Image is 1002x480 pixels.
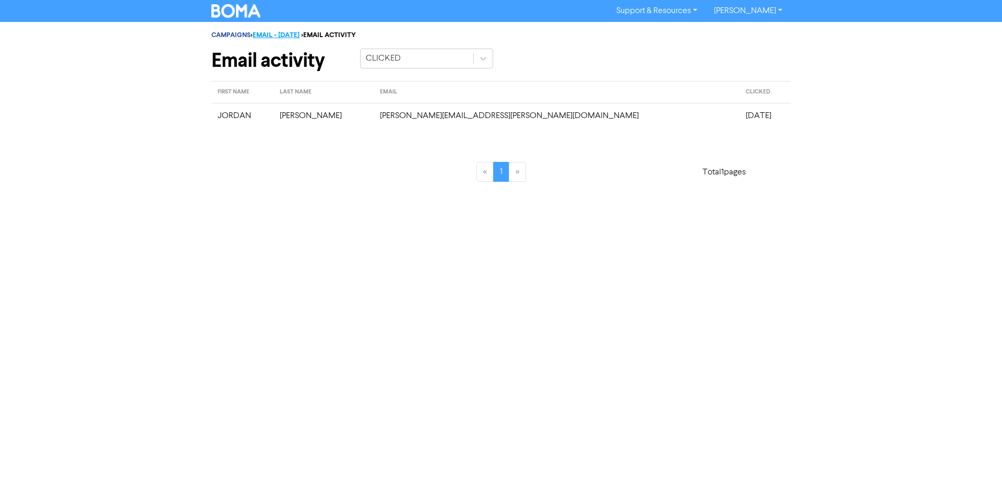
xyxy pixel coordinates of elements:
[211,103,273,128] td: JORDAN
[211,31,250,39] a: CAMPAIGNS
[739,81,791,103] th: CLICKED
[706,3,791,19] a: [PERSON_NAME]
[211,4,260,18] img: BOMA Logo
[374,81,739,103] th: EMAIL
[211,30,791,40] div: > > EMAIL ACTIVITY
[253,31,300,39] a: EMAIL - [DATE]
[608,3,706,19] a: Support & Resources
[273,103,374,128] td: [PERSON_NAME]
[739,103,791,128] td: [DATE]
[211,81,273,103] th: FIRST NAME
[493,162,509,182] a: Page 1 is your current page
[273,81,374,103] th: LAST NAME
[374,103,739,128] td: [PERSON_NAME][EMAIL_ADDRESS][PERSON_NAME][DOMAIN_NAME]
[702,166,746,179] p: Total 1 pages
[366,52,401,65] div: CLICKED
[211,49,344,73] h1: Email activity
[950,430,1002,480] iframe: Chat Widget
